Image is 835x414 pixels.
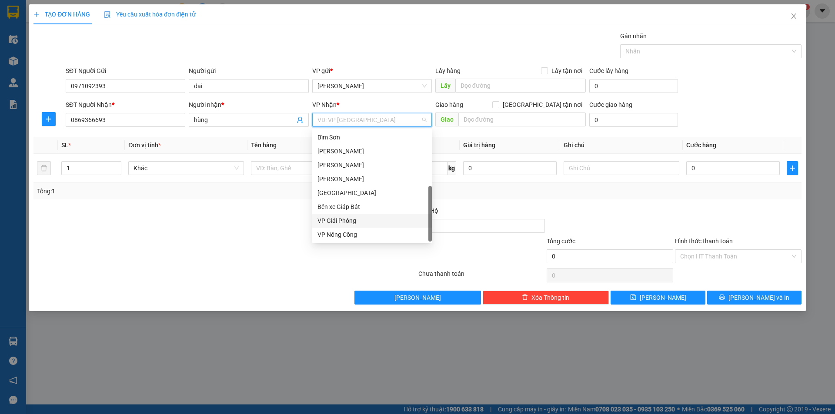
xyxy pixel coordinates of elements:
span: save [630,294,636,301]
input: Dọc đường [458,113,586,126]
div: Bỉm Sơn [312,130,432,144]
span: [PERSON_NAME] và In [728,293,789,302]
span: plus [787,165,798,172]
span: Giao hàng [435,101,463,108]
button: plus [42,112,56,126]
span: Giao [435,113,458,126]
div: Tổng: 1 [37,186,322,196]
span: close [790,13,797,20]
span: Hoàng Sơn [317,79,427,93]
div: [PERSON_NAME] [317,174,427,184]
span: Xóa Thông tin [531,293,569,302]
span: kg [448,161,456,175]
span: Yêu cầu xuất hóa đơn điện tử [104,11,196,18]
label: Hình thức thanh toán [675,238,733,245]
span: Lấy [435,79,455,93]
div: Chưa thanh toán [417,269,546,284]
span: Khác [134,162,239,175]
input: Ghi Chú [564,161,679,175]
input: Dọc đường [455,79,586,93]
div: Bắc Ninh [312,186,432,200]
span: Tổng cước [547,238,575,245]
span: plus [42,116,55,123]
div: VP Nông Cống [317,230,427,239]
div: Hà Trung [312,144,432,158]
div: Thái Nguyên [312,158,432,172]
div: VP gửi [312,66,432,76]
span: user-add [297,116,304,123]
label: Cước lấy hàng [589,67,628,74]
span: Tên hàng [251,142,277,149]
input: Cước lấy hàng [589,79,678,93]
input: VD: Bàn, Ghế [251,161,367,175]
span: plus [33,11,40,17]
img: icon [104,11,111,18]
div: Người nhận [189,100,308,109]
div: Bỉm Sơn [317,132,427,142]
button: save[PERSON_NAME] [611,291,705,305]
button: plus [787,161,798,175]
span: printer [719,294,725,301]
span: [PERSON_NAME] [394,293,441,302]
div: VP Giải Phóng [317,216,427,225]
span: VP Nhận [312,101,337,108]
div: Bến xe Giáp Bát [317,202,427,212]
div: VP Nông Cống [312,228,432,242]
span: Đơn vị tính [128,142,161,149]
span: [GEOGRAPHIC_DATA] tận nơi [499,100,586,109]
span: Thu Hộ [418,207,438,214]
div: [GEOGRAPHIC_DATA] [317,188,427,198]
th: Ghi chú [560,137,683,154]
div: [PERSON_NAME] [317,146,427,156]
span: Lấy hàng [435,67,461,74]
div: [PERSON_NAME] [317,160,427,170]
span: Cước hàng [686,142,716,149]
button: deleteXóa Thông tin [483,291,609,305]
span: [PERSON_NAME] [640,293,686,302]
button: delete [37,161,51,175]
div: Người gửi [189,66,308,76]
div: SĐT Người Gửi [66,66,185,76]
div: VP Giải Phóng [312,214,432,228]
button: [PERSON_NAME] [354,291,481,305]
button: Close [782,4,806,29]
span: Giá trị hàng [463,142,495,149]
span: SL [61,142,68,149]
div: SĐT Người Nhận [66,100,185,109]
input: Cước giao hàng [589,113,678,127]
span: delete [522,294,528,301]
input: 0 [463,161,557,175]
label: Gán nhãn [620,33,647,40]
div: Như Thanh [312,172,432,186]
button: printer[PERSON_NAME] và In [707,291,802,305]
div: Bến xe Giáp Bát [312,200,432,214]
label: Cước giao hàng [589,101,632,108]
span: TẠO ĐƠN HÀNG [33,11,90,18]
span: Lấy tận nơi [548,66,586,76]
